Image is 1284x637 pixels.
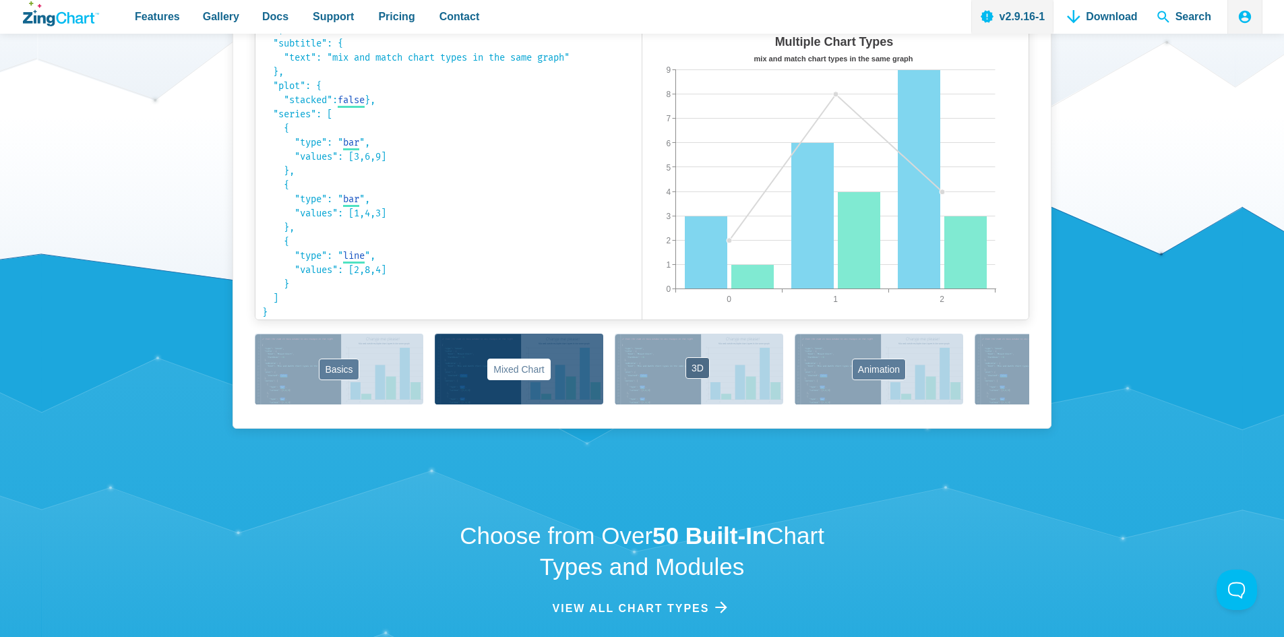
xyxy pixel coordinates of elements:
[338,94,365,106] span: false
[343,193,359,205] span: bar
[975,334,1143,404] button: Labels
[135,7,180,26] span: Features
[255,334,423,404] button: Basics
[652,522,766,549] strong: 50 Built-In
[445,520,839,582] h2: Choose from Over Chart Types and Modules
[313,7,354,26] span: Support
[203,7,239,26] span: Gallery
[435,334,603,404] button: Mixed Chart
[795,334,963,404] button: Animation
[343,137,359,148] span: bar
[553,599,710,617] span: View all chart Types
[615,334,783,404] button: 3D
[378,7,415,26] span: Pricing
[1217,570,1257,610] iframe: Toggle Customer Support
[23,1,99,26] a: ZingChart Logo. Click to return to the homepage
[439,7,480,26] span: Contact
[553,599,732,617] a: View all chart Types
[262,7,288,26] span: Docs
[343,250,365,262] span: line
